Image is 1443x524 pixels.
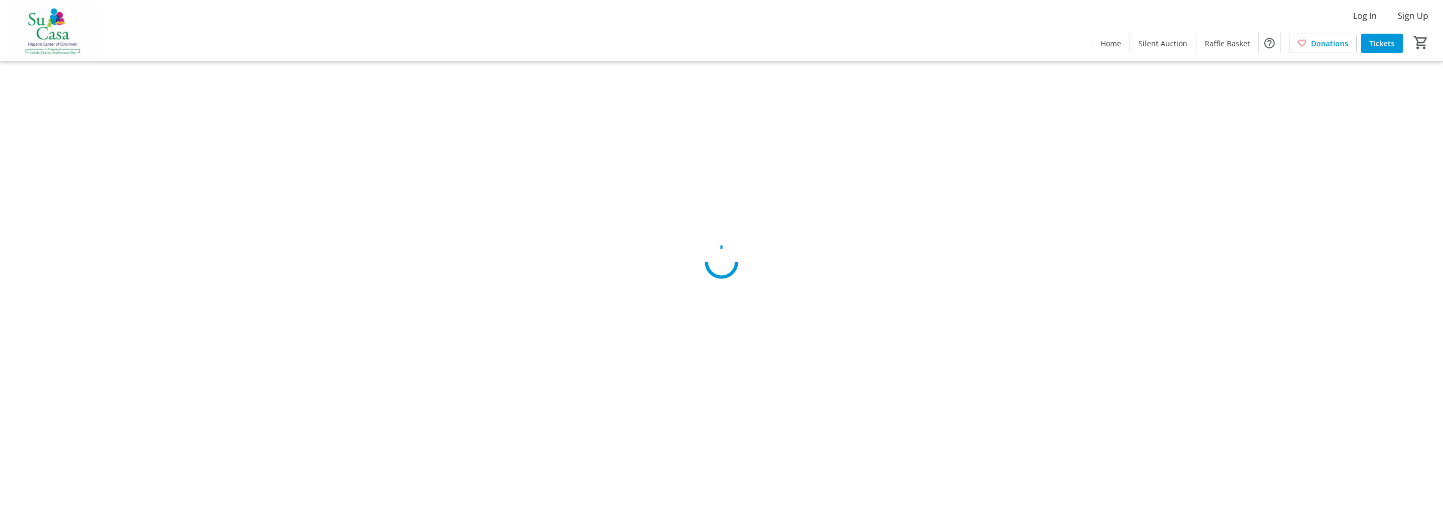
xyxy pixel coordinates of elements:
[1345,7,1385,24] button: Log In
[1311,38,1348,49] span: Donations
[1353,9,1377,22] span: Log In
[1361,34,1403,53] a: Tickets
[1411,33,1430,52] button: Cart
[1369,38,1395,49] span: Tickets
[6,4,100,57] img: Catholic Charities Southwestern Ohio's Logo
[1398,9,1428,22] span: Sign Up
[1205,38,1250,49] span: Raffle Basket
[1092,34,1130,53] a: Home
[1289,34,1357,53] a: Donations
[1130,34,1196,53] a: Silent Auction
[1196,34,1258,53] a: Raffle Basket
[1389,7,1437,24] button: Sign Up
[1259,33,1280,54] button: Help
[1101,38,1121,49] span: Home
[1139,38,1187,49] span: Silent Auction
